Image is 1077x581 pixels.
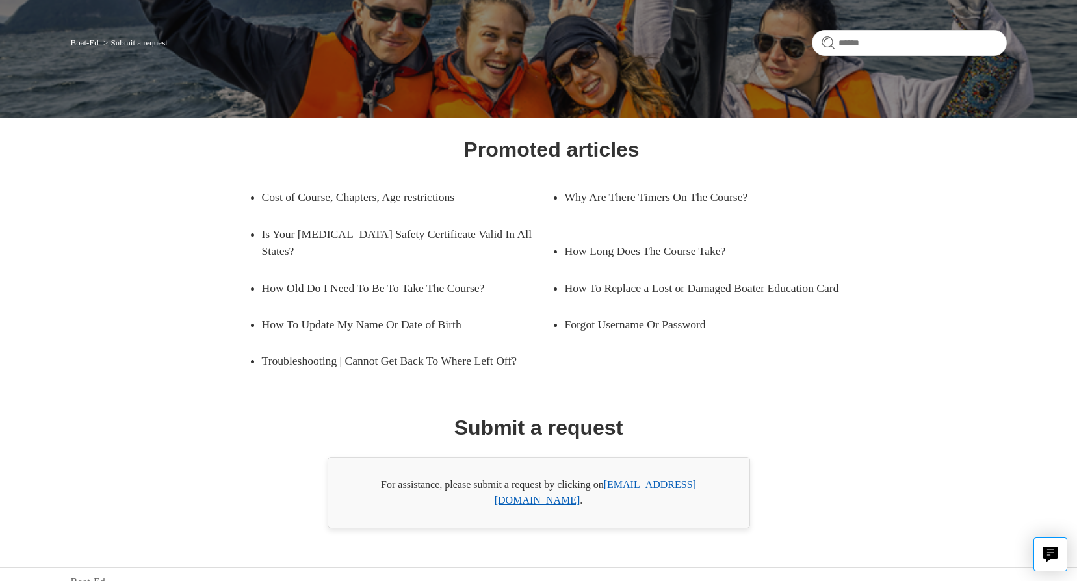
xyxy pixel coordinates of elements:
li: Submit a request [101,38,168,47]
div: For assistance, please submit a request by clicking on . [328,457,750,528]
a: Is Your [MEDICAL_DATA] Safety Certificate Valid In All States? [262,216,552,270]
a: How Long Does The Course Take? [565,233,835,269]
a: How To Replace a Lost or Damaged Boater Education Card [565,270,855,306]
button: Live chat [1033,537,1067,571]
h1: Submit a request [454,412,623,443]
a: Boat-Ed [71,38,99,47]
a: How Old Do I Need To Be To Take The Course? [262,270,532,306]
a: Forgot Username Or Password [565,306,835,342]
input: Search [812,30,1007,56]
h1: Promoted articles [463,134,639,165]
a: Cost of Course, Chapters, Age restrictions [262,179,532,215]
a: Why Are There Timers On The Course? [565,179,835,215]
a: Troubleshooting | Cannot Get Back To Where Left Off? [262,342,552,379]
li: Boat-Ed [71,38,101,47]
a: How To Update My Name Or Date of Birth [262,306,532,342]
